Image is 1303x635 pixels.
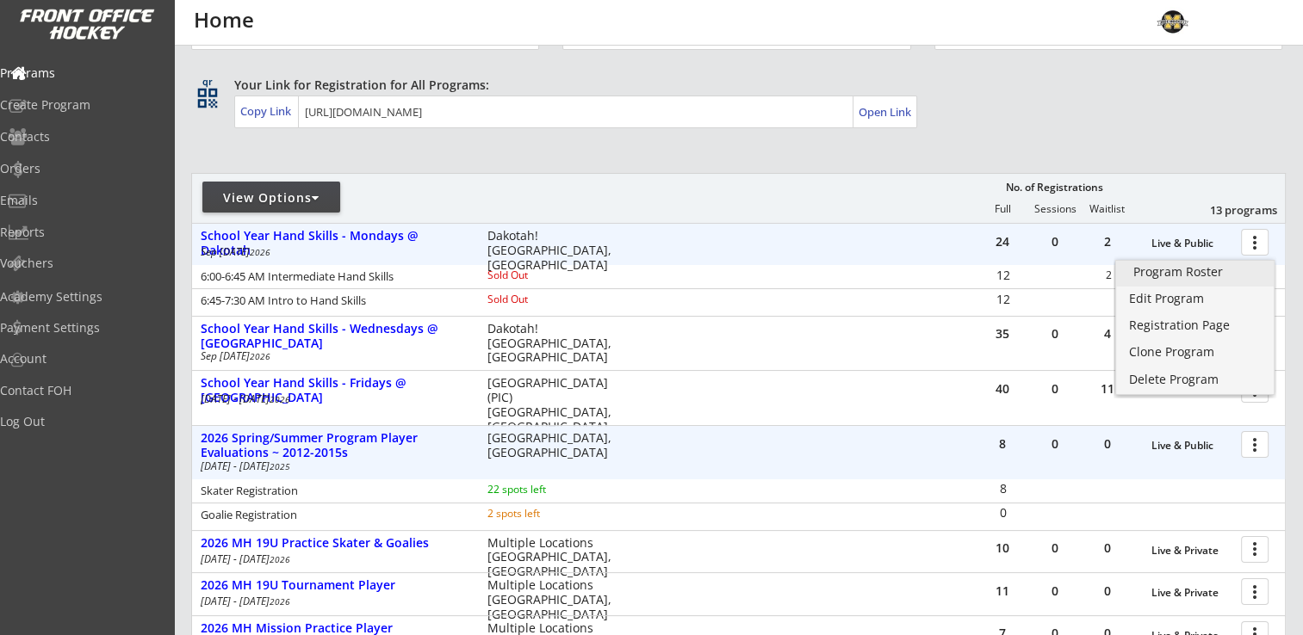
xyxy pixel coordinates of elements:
div: 12 [977,293,1028,305]
div: Live & Public [1151,440,1232,452]
div: 0 [1082,585,1133,597]
div: No. of Registrations [1001,182,1108,194]
em: 2025 [270,460,290,472]
em: 2026 [250,246,270,258]
div: 24 [977,236,1028,248]
div: 0 [977,507,1028,519]
div: Your Link for Registration for All Programs: [234,77,1232,94]
div: 13 programs [1187,202,1276,218]
div: Edit Program [1129,293,1261,305]
div: 40 [977,383,1028,395]
div: [DATE] - [DATE] [201,554,464,564]
div: Sold Out [487,270,599,281]
div: [GEOGRAPHIC_DATA], [GEOGRAPHIC_DATA] [487,431,623,460]
div: 11 [977,585,1028,597]
div: [GEOGRAPHIC_DATA] (PIC) [GEOGRAPHIC_DATA], [GEOGRAPHIC_DATA] [487,376,623,434]
div: 0 [1029,383,1081,395]
div: 11 [1082,383,1133,395]
div: Registration Page [1129,319,1261,331]
div: [DATE] - [DATE] [201,461,464,472]
div: Sep [DATE] [201,247,464,257]
div: Waitlist [1081,203,1132,215]
div: Multiple Locations [GEOGRAPHIC_DATA], [GEOGRAPHIC_DATA] [487,578,623,621]
div: Delete Program [1129,373,1261,385]
div: Program Roster [1133,266,1256,278]
div: 8 [977,483,1028,495]
a: Open Link [858,100,912,124]
div: 0 [1029,542,1081,554]
div: 2026 MH 19U Practice Skater & Goalies [201,536,469,551]
button: more_vert [1241,536,1269,563]
a: Registration Page [1116,314,1274,340]
div: qr [196,77,217,88]
div: School Year Hand Skills - Mondays @ Dakotah [201,229,469,258]
div: 2 [1083,270,1134,281]
button: more_vert [1241,578,1269,605]
div: [DATE] - [DATE] [201,596,464,607]
div: School Year Hand Skills - Fridays @ [GEOGRAPHIC_DATA] [201,376,469,405]
div: Sessions [1029,203,1081,215]
div: 0 [1029,328,1081,340]
div: 35 [977,328,1028,340]
div: Full [977,203,1028,215]
div: 0 [1082,542,1133,554]
div: 4 [1082,328,1133,340]
div: 22 spots left [487,484,599,495]
div: 0 [1029,438,1081,450]
button: more_vert [1241,431,1269,458]
div: Dakotah! [GEOGRAPHIC_DATA], [GEOGRAPHIC_DATA] [487,322,623,365]
a: Program Roster [1116,261,1274,287]
div: Clone Program [1129,346,1261,358]
a: Edit Program [1116,287,1274,313]
div: 0 [1029,236,1081,248]
button: qr_code [195,85,220,111]
div: 2 spots left [487,509,599,519]
div: 6:00-6:45 AM Intermediate Hand Skills [201,271,464,282]
div: Live & Public [1151,237,1232,250]
div: Sep [DATE] [201,351,464,361]
div: 0 [1029,585,1081,597]
em: 2026 [270,393,290,405]
div: School Year Hand Skills - Wednesdays @ [GEOGRAPHIC_DATA] [201,322,469,351]
div: 12 [977,269,1028,281]
em: 2026 [270,553,290,565]
div: Open Link [858,105,912,120]
div: View Options [202,189,340,207]
div: 2026 MH 19U Tournament Player [201,578,469,593]
div: Goalie Registration [201,509,464,521]
div: Multiple Locations [GEOGRAPHIC_DATA], [GEOGRAPHIC_DATA] [487,536,623,579]
div: 10 [977,542,1028,554]
div: Dakotah! [GEOGRAPHIC_DATA], [GEOGRAPHIC_DATA] [487,229,623,272]
em: 2026 [250,350,270,362]
div: Live & Private [1151,587,1232,599]
div: Live & Private [1151,545,1232,557]
div: Skater Registration [201,485,464,496]
button: more_vert [1241,229,1269,256]
em: 2026 [270,595,290,607]
div: 2026 Spring/Summer Program Player Evaluations ~ 2012-2015s [201,431,469,460]
div: 0 [1082,438,1133,450]
div: [DATE] - [DATE] [201,394,464,404]
div: 6:45-7:30 AM Intro to Hand Skills [201,295,464,306]
div: Copy Link [240,103,295,119]
div: Sold Out [487,294,599,305]
div: 8 [977,438,1028,450]
div: 2 [1082,236,1133,248]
